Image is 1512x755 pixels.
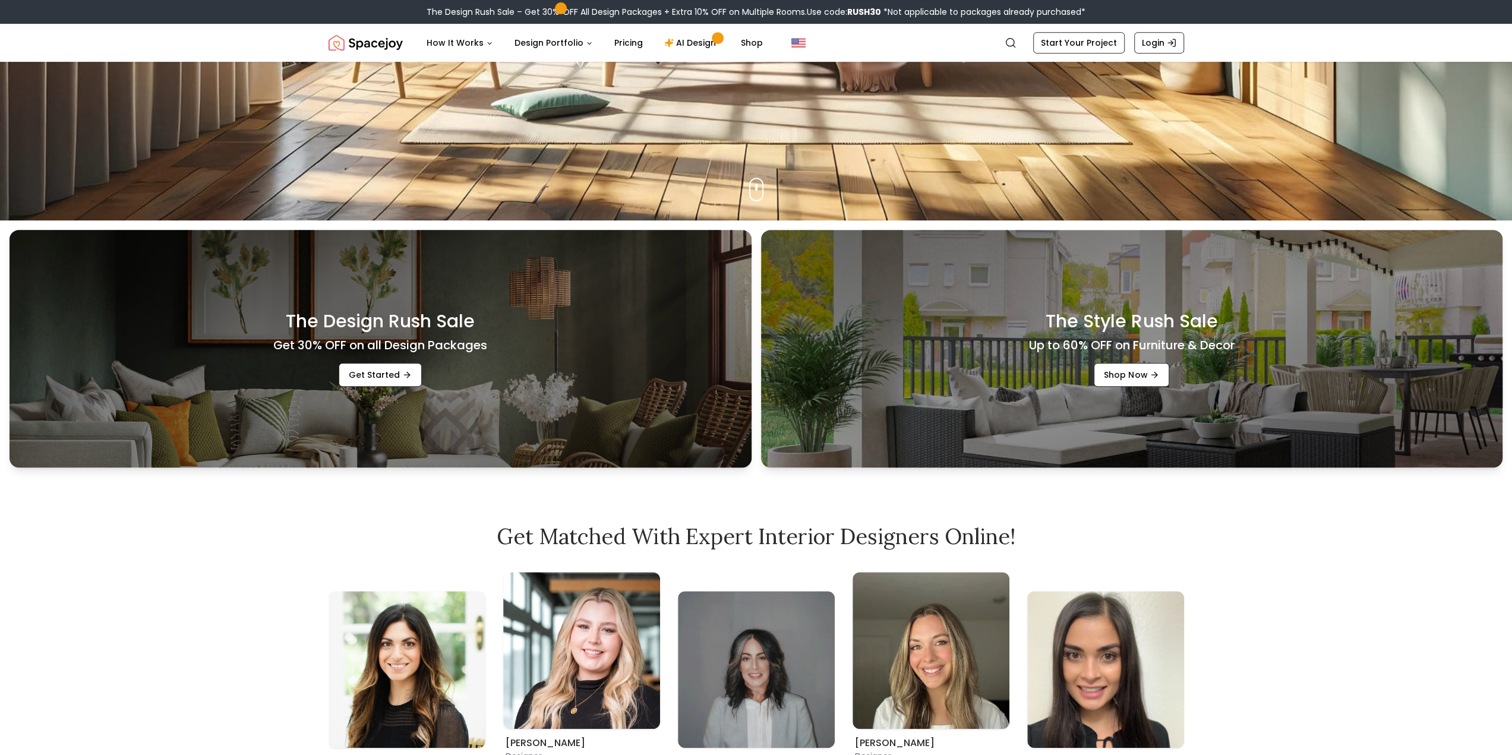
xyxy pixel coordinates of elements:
img: Sarah Nelson [853,572,1009,729]
button: How It Works [417,31,503,55]
button: Design Portfolio [505,31,602,55]
a: Get Started [339,363,422,387]
img: United States [791,36,806,50]
span: Use code: [807,6,881,18]
img: Christina Manzo [329,591,485,748]
div: 5 / 9 [503,572,660,743]
a: Login [1134,32,1184,53]
h4: Get 30% OFF on all Design Packages [273,337,487,353]
img: Ellysia Applewhite [1027,591,1184,748]
a: Shop Now [1094,363,1169,387]
nav: Global [329,24,1184,62]
h6: [PERSON_NAME] [855,736,1007,750]
img: Spacejoy Logo [329,31,403,55]
h3: The Design Rush Sale [286,311,475,332]
a: AI Design [655,31,729,55]
span: *Not applicable to packages already purchased* [881,6,1085,18]
nav: Main [417,31,772,55]
a: Shop [731,31,772,55]
div: The Design Rush Sale – Get 30% OFF All Design Packages + Extra 10% OFF on Multiple Rooms. [427,6,1085,18]
a: Pricing [605,31,652,55]
h4: Up to 60% OFF on Furniture & Decor [1029,337,1235,353]
h2: Get Matched with Expert Interior Designers Online! [329,525,1184,548]
h3: The Style Rush Sale [1046,311,1217,332]
h6: [PERSON_NAME] [506,736,658,750]
b: RUSH30 [847,6,881,18]
a: Spacejoy [329,31,403,55]
img: Hannah James [503,572,660,729]
img: Kaitlyn Zill [678,591,835,748]
div: 7 / 9 [853,572,1009,743]
a: Start Your Project [1033,32,1125,53]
